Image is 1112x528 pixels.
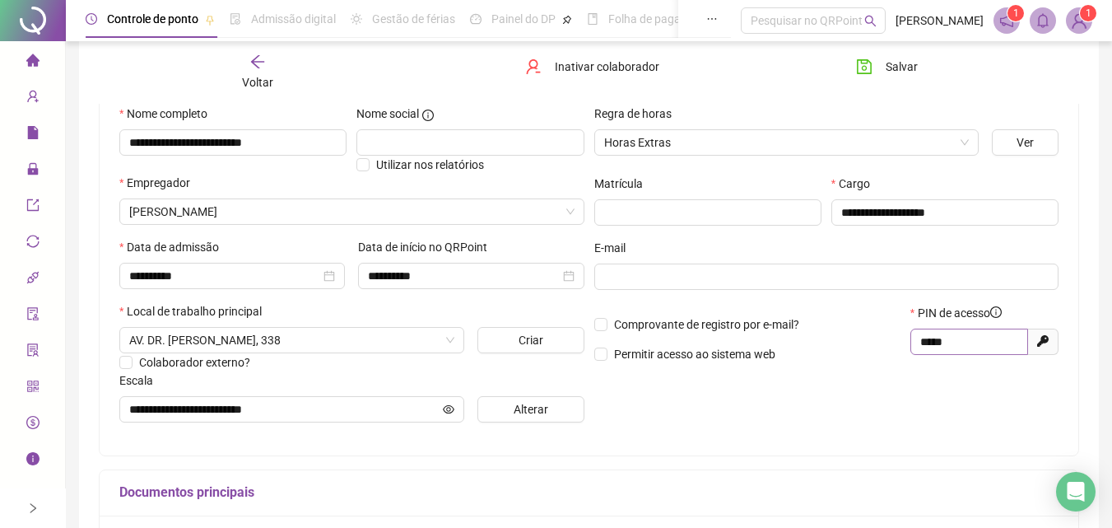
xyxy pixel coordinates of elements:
[1056,472,1096,512] div: Open Intercom Messenger
[1017,133,1034,152] span: Ver
[26,227,40,260] span: sync
[376,158,484,171] span: Utilizar nos relatórios
[26,445,40,478] span: info-circle
[119,483,1058,502] h5: Documentos principais
[587,13,598,25] span: book
[1067,8,1091,33] img: 18104
[896,12,984,30] span: [PERSON_NAME]
[831,175,881,193] label: Cargo
[886,58,918,76] span: Salvar
[491,12,556,26] span: Painel do DP
[372,12,455,26] span: Gestão de férias
[614,348,775,361] span: Permitir acesso ao sistema web
[249,54,266,70] span: arrow-left
[999,13,1014,28] span: notification
[525,58,542,75] span: user-delete
[205,15,215,25] span: pushpin
[992,129,1058,156] button: Ver
[26,82,40,115] span: user-add
[422,110,434,121] span: info-circle
[26,119,40,152] span: file
[358,238,498,256] label: Data de início no QRPoint
[251,12,336,26] span: Admissão digital
[26,46,40,79] span: home
[562,15,572,25] span: pushpin
[864,15,877,27] span: search
[594,105,682,123] label: Regra de horas
[1080,5,1096,21] sup: Atualize o seu contato no menu Meus Dados
[1013,7,1019,19] span: 1
[139,356,250,369] span: Colaborador externo?
[230,13,241,25] span: file-done
[614,318,799,331] span: Comprovante de registro por e-mail?
[608,12,714,26] span: Folha de pagamento
[477,396,584,423] button: Alterar
[26,264,40,297] span: api
[26,300,40,333] span: audit
[351,13,362,25] span: sun
[119,174,201,192] label: Empregador
[990,306,1002,318] span: info-circle
[119,105,218,123] label: Nome completo
[26,336,40,369] span: solution
[356,105,419,123] span: Nome social
[604,130,970,155] span: Horas Extras
[26,191,40,224] span: export
[1035,13,1050,28] span: bell
[856,58,872,75] span: save
[1086,7,1091,19] span: 1
[107,12,198,26] span: Controle de ponto
[26,372,40,405] span: qrcode
[477,327,584,353] button: Criar
[519,331,543,349] span: Criar
[513,54,672,80] button: Inativar colaborador
[514,400,548,418] span: Alterar
[26,409,40,442] span: dollar
[594,239,636,257] label: E-mail
[129,328,454,353] span: AV. DR. OSWALDO SOARES MACHADO, 338 PIUMHI - MG
[27,502,39,514] span: right
[1007,5,1024,21] sup: 1
[443,404,454,415] span: eye
[119,371,164,390] label: Escala
[119,238,230,256] label: Data de admissão
[86,13,97,25] span: clock-circle
[26,155,40,188] span: lock
[555,58,659,76] span: Inativar colaborador
[706,13,718,25] span: ellipsis
[470,13,482,25] span: dashboard
[918,304,1002,322] span: PIN de acesso
[26,481,40,514] span: gift
[844,54,930,80] button: Salvar
[119,302,272,320] label: Local de trabalho principal
[129,199,575,224] span: CACHAÇA VALE DA CANASTRA LTDA
[594,175,654,193] label: Matrícula
[242,76,273,89] span: Voltar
